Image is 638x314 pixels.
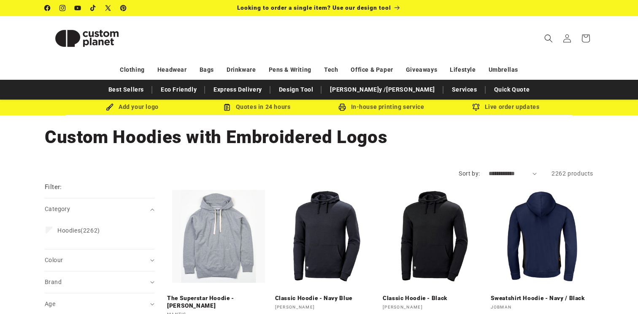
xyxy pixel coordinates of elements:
[383,295,486,302] a: Classic Hoodie - Black
[200,62,214,77] a: Bags
[223,103,231,111] img: Order Updates Icon
[57,227,81,234] span: Hoodies
[45,257,63,263] span: Colour
[104,82,148,97] a: Best Sellers
[351,62,393,77] a: Office & Paper
[42,16,132,60] a: Custom Planet
[450,62,476,77] a: Lifestyle
[459,170,480,177] label: Sort by:
[45,206,70,212] span: Category
[319,102,443,112] div: In-house printing service
[209,82,266,97] a: Express Delivery
[269,62,311,77] a: Pens & Writing
[489,62,518,77] a: Umbrellas
[45,182,62,192] h2: Filter:
[167,295,270,309] a: The Superstar Hoodie -[PERSON_NAME]
[275,82,318,97] a: Design Tool
[157,62,187,77] a: Headwear
[490,82,534,97] a: Quick Quote
[539,29,558,48] summary: Search
[491,295,594,302] a: Sweatshirt Hoodie - Navy / Black
[70,102,195,112] div: Add your logo
[45,249,154,271] summary: Colour (0 selected)
[45,126,593,149] h1: Custom Hoodies with Embroidered Logos
[45,279,62,285] span: Brand
[472,103,480,111] img: Order updates
[106,103,114,111] img: Brush Icon
[443,102,568,112] div: Live order updates
[45,300,55,307] span: Age
[406,62,437,77] a: Giveaways
[227,62,256,77] a: Drinkware
[45,19,129,57] img: Custom Planet
[237,4,391,11] span: Looking to order a single item? Use our design tool
[326,82,439,97] a: [PERSON_NAME]y /[PERSON_NAME]
[45,198,154,220] summary: Category (0 selected)
[338,103,346,111] img: In-house printing
[120,62,145,77] a: Clothing
[275,295,378,302] a: Classic Hoodie - Navy Blue
[157,82,201,97] a: Eco Friendly
[324,62,338,77] a: Tech
[448,82,481,97] a: Services
[195,102,319,112] div: Quotes in 24 hours
[551,170,593,177] span: 2262 products
[57,227,100,234] span: (2262)
[45,271,154,293] summary: Brand (0 selected)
